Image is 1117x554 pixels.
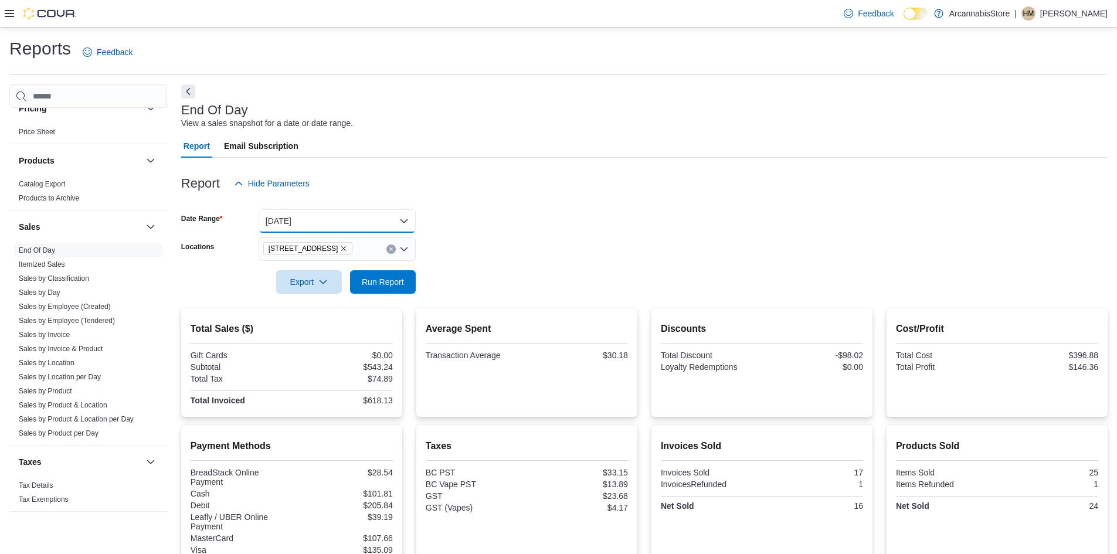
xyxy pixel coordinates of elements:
strong: Net Sold [661,501,694,511]
button: Clear input [386,244,396,254]
div: Debit [191,501,290,510]
span: Sales by Day [19,288,60,297]
div: $101.81 [294,489,393,498]
span: Price Sheet [19,127,55,137]
div: Products [9,177,167,210]
span: HM [1023,6,1034,21]
div: Transaction Average [426,351,525,360]
h3: Pricing [19,103,46,114]
p: ArcannabisStore [949,6,1010,21]
a: Sales by Classification [19,274,89,283]
a: Sales by Product & Location [19,401,107,409]
div: Total Discount [661,351,760,360]
a: Products to Archive [19,194,79,202]
button: Taxes [144,455,158,469]
div: Items Sold [896,468,995,477]
div: $543.24 [294,362,393,372]
h2: Payment Methods [191,439,393,453]
strong: Net Sold [896,501,929,511]
div: Loyalty Redemptions [661,362,760,372]
h2: Taxes [426,439,628,453]
p: [PERSON_NAME] [1040,6,1108,21]
div: $107.66 [294,533,393,543]
a: Sales by Invoice [19,331,70,339]
button: Pricing [144,101,158,115]
span: Tax Details [19,481,53,490]
a: Sales by Product per Day [19,429,99,437]
button: [DATE] [259,209,416,233]
a: End Of Day [19,246,55,254]
span: Sales by Product & Location [19,400,107,410]
span: Sales by Invoice & Product [19,344,103,354]
h3: Taxes [19,456,42,468]
a: Itemized Sales [19,260,65,268]
div: GST (Vapes) [426,503,525,512]
h1: Reports [9,37,71,60]
span: Report [184,134,210,158]
button: Products [144,154,158,168]
button: Next [181,84,195,98]
button: Products [19,155,141,166]
span: End Of Day [19,246,55,255]
button: Sales [144,220,158,234]
span: Products to Archive [19,193,79,203]
h2: Cost/Profit [896,322,1098,336]
button: Open list of options [399,244,409,254]
div: InvoicesRefunded [661,480,760,489]
span: Sales by Invoice [19,330,70,339]
button: Hide Parameters [229,172,314,195]
a: Sales by Employee (Tendered) [19,317,115,325]
button: Run Report [350,270,416,294]
div: GST [426,491,525,501]
div: MasterCard [191,533,290,543]
div: $33.15 [529,468,628,477]
div: 25 [999,468,1098,477]
div: BreadStack Online Payment [191,468,290,487]
div: $396.88 [999,351,1098,360]
a: Sales by Invoice & Product [19,345,103,353]
span: Run Report [362,276,404,288]
a: Feedback [839,2,898,25]
div: $4.17 [529,503,628,512]
span: Sales by Location [19,358,74,368]
a: Price Sheet [19,128,55,136]
span: Sales by Employee (Created) [19,302,111,311]
div: 1 [999,480,1098,489]
a: Sales by Product & Location per Day [19,415,134,423]
span: Email Subscription [224,134,298,158]
h2: Invoices Sold [661,439,863,453]
label: Date Range [181,214,223,223]
div: Taxes [9,478,167,511]
img: Cova [23,8,76,19]
div: BC Vape PST [426,480,525,489]
span: 2267 Kingsway - 450548 [263,242,353,255]
h3: Sales [19,221,40,233]
div: Total Profit [896,362,995,372]
strong: Total Invoiced [191,396,245,405]
div: Invoices Sold [661,468,760,477]
h3: Report [181,176,220,191]
div: $28.54 [294,468,393,477]
h2: Total Sales ($) [191,322,393,336]
h3: Products [19,155,55,166]
div: Henrique Merzari [1021,6,1035,21]
a: Sales by Location per Day [19,373,101,381]
a: Sales by Employee (Created) [19,303,111,311]
div: $0.00 [764,362,863,372]
div: $205.84 [294,501,393,510]
div: $23.68 [529,491,628,501]
div: Gift Cards [191,351,290,360]
p: | [1014,6,1017,21]
div: Leafly / UBER Online Payment [191,512,290,531]
span: Feedback [97,46,133,58]
button: Remove 2267 Kingsway - 450548 from selection in this group [340,245,347,252]
div: 16 [764,501,863,511]
div: Total Cost [896,351,995,360]
span: [STREET_ADDRESS] [269,243,338,254]
div: Cash [191,489,290,498]
div: 17 [764,468,863,477]
div: $74.89 [294,374,393,383]
div: $0.00 [294,351,393,360]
